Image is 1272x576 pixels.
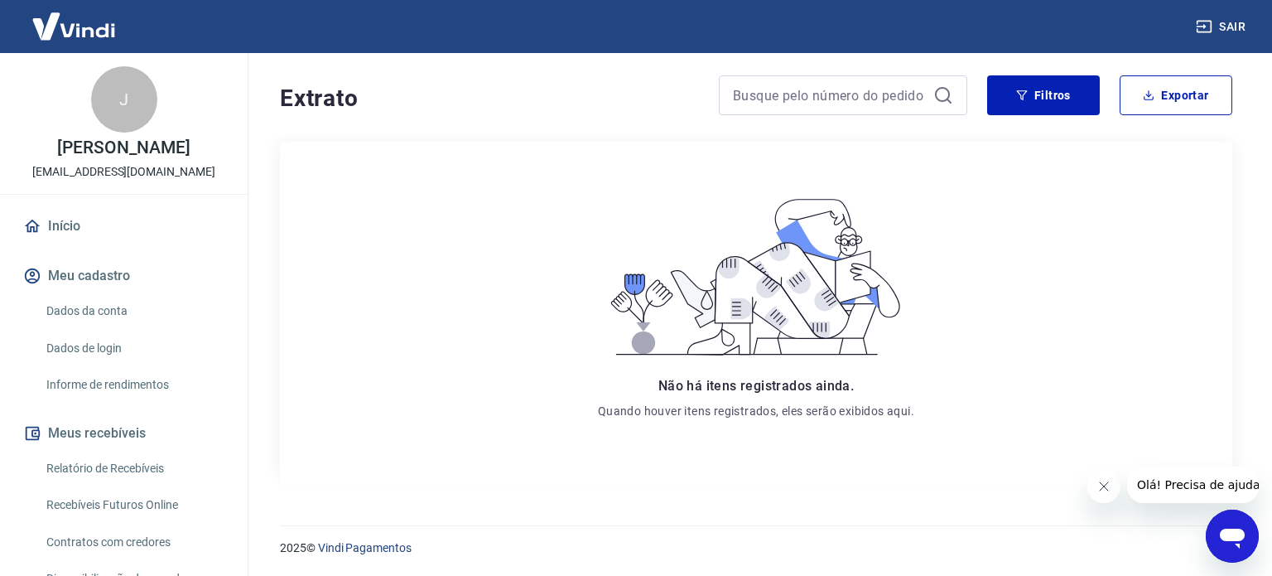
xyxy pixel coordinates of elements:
p: [PERSON_NAME] [57,139,190,157]
div: J [91,66,157,133]
iframe: Fechar mensagem [1087,470,1120,503]
span: Não há itens registrados ainda. [658,378,854,394]
input: Busque pelo número do pedido [733,83,927,108]
a: Início [20,208,228,244]
iframe: Mensagem da empresa [1127,467,1259,503]
iframe: Botão para abrir a janela de mensagens [1206,510,1259,563]
button: Meus recebíveis [20,415,228,452]
p: 2025 © [280,540,1232,557]
h4: Extrato [280,82,699,115]
img: Vindi [20,1,128,51]
a: Informe de rendimentos [40,368,228,402]
a: Vindi Pagamentos [318,541,412,554]
span: Olá! Precisa de ajuda? [10,12,139,25]
p: Quando houver itens registrados, eles serão exibidos aqui. [598,403,914,419]
a: Relatório de Recebíveis [40,452,228,486]
a: Recebíveis Futuros Online [40,488,228,522]
button: Exportar [1120,75,1232,115]
p: [EMAIL_ADDRESS][DOMAIN_NAME] [32,163,215,181]
a: Dados da conta [40,294,228,328]
a: Contratos com credores [40,525,228,559]
a: Dados de login [40,332,228,365]
button: Sair [1192,12,1252,42]
button: Meu cadastro [20,258,228,294]
button: Filtros [987,75,1100,115]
